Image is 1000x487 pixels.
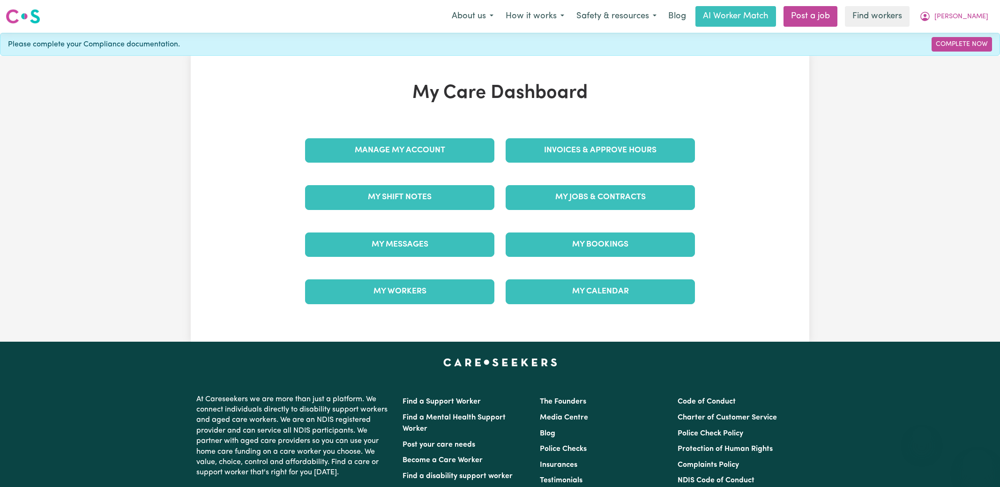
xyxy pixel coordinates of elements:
span: [PERSON_NAME] [934,12,988,22]
a: Find a Mental Health Support Worker [403,414,506,433]
a: Blog [663,6,692,27]
img: Careseekers logo [6,8,40,25]
a: Manage My Account [305,138,494,163]
a: My Bookings [506,232,695,257]
p: At Careseekers we are more than just a platform. We connect individuals directly to disability su... [196,390,391,482]
a: Careseekers home page [443,359,557,366]
iframe: Close message [912,427,931,446]
a: Find a disability support worker [403,472,513,480]
button: My Account [913,7,994,26]
a: Find a Support Worker [403,398,481,405]
a: My Workers [305,279,494,304]
a: Blog [540,430,555,437]
a: Police Check Policy [678,430,743,437]
a: NDIS Code of Conduct [678,477,754,484]
a: AI Worker Match [695,6,776,27]
a: Code of Conduct [678,398,736,405]
a: Media Centre [540,414,588,421]
a: Testimonials [540,477,582,484]
a: Police Checks [540,445,587,453]
a: Insurances [540,461,577,469]
button: About us [446,7,500,26]
span: Please complete your Compliance documentation. [8,39,180,50]
a: My Calendar [506,279,695,304]
a: My Shift Notes [305,185,494,210]
a: My Jobs & Contracts [506,185,695,210]
a: Protection of Human Rights [678,445,773,453]
a: Complaints Policy [678,461,739,469]
a: Become a Care Worker [403,457,483,464]
button: How it works [500,7,570,26]
a: Complete Now [932,37,992,52]
a: My Messages [305,232,494,257]
h1: My Care Dashboard [299,82,701,105]
a: Charter of Customer Service [678,414,777,421]
a: Invoices & Approve Hours [506,138,695,163]
a: Find workers [845,6,910,27]
a: The Founders [540,398,586,405]
a: Post a job [784,6,837,27]
button: Safety & resources [570,7,663,26]
a: Careseekers logo [6,6,40,27]
iframe: Button to launch messaging window [963,450,993,480]
a: Post your care needs [403,441,475,449]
